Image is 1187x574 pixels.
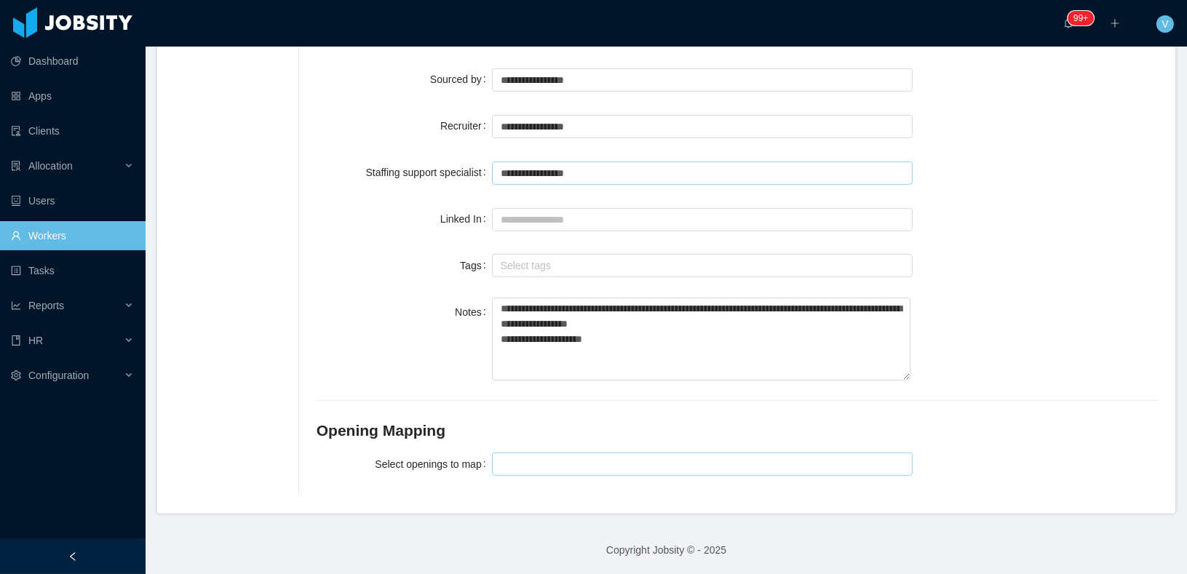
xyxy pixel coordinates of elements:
[11,370,21,380] i: icon: setting
[440,120,492,132] label: Recruiter
[28,300,64,311] span: Reports
[496,455,504,473] input: Select openings to map
[11,186,134,215] a: icon: robotUsers
[11,116,134,146] a: icon: auditClients
[496,257,504,274] input: Tags
[11,81,134,111] a: icon: appstoreApps
[430,73,492,85] label: Sourced by
[11,256,134,285] a: icon: profileTasks
[317,419,1158,442] h2: Opening Mapping
[11,300,21,311] i: icon: line-chart
[501,258,897,273] div: Select tags
[455,306,491,318] label: Notes
[11,221,134,250] a: icon: userWorkers
[1110,18,1120,28] i: icon: plus
[375,458,491,470] label: Select openings to map
[28,370,89,381] span: Configuration
[492,208,913,231] input: Linked In
[11,335,21,346] i: icon: book
[11,47,134,76] a: icon: pie-chartDashboard
[1068,11,1094,25] sup: 239
[11,161,21,171] i: icon: solution
[28,160,73,172] span: Allocation
[440,213,492,225] label: Linked In
[492,298,910,380] textarea: Notes
[28,335,43,346] span: HR
[1162,15,1168,33] span: V
[1063,18,1073,28] i: icon: bell
[365,167,491,178] label: Staffing support specialist
[460,260,491,271] label: Tags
